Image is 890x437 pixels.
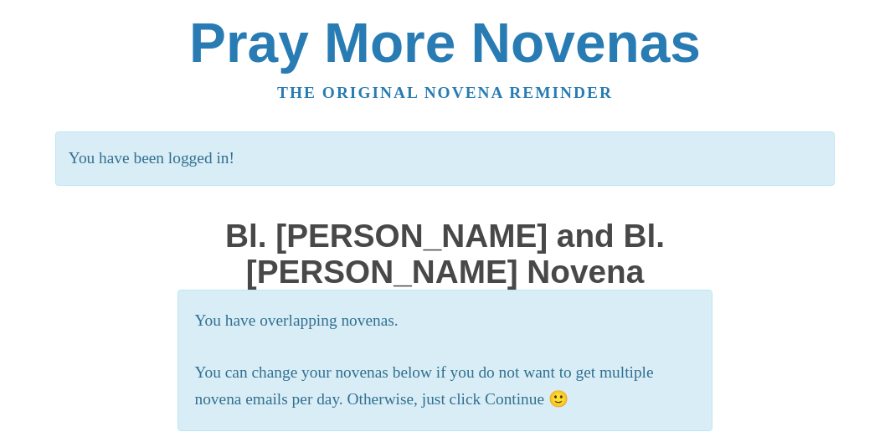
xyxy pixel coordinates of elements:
[277,84,613,101] a: The original novena reminder
[195,307,696,335] p: You have overlapping novenas.
[55,131,835,186] p: You have been logged in!
[194,218,697,290] h1: Bl. [PERSON_NAME] and Bl. [PERSON_NAME] Novena
[189,12,701,74] a: Pray More Novenas
[195,359,696,414] p: You can change your novenas below if you do not want to get multiple novena emails per day. Other...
